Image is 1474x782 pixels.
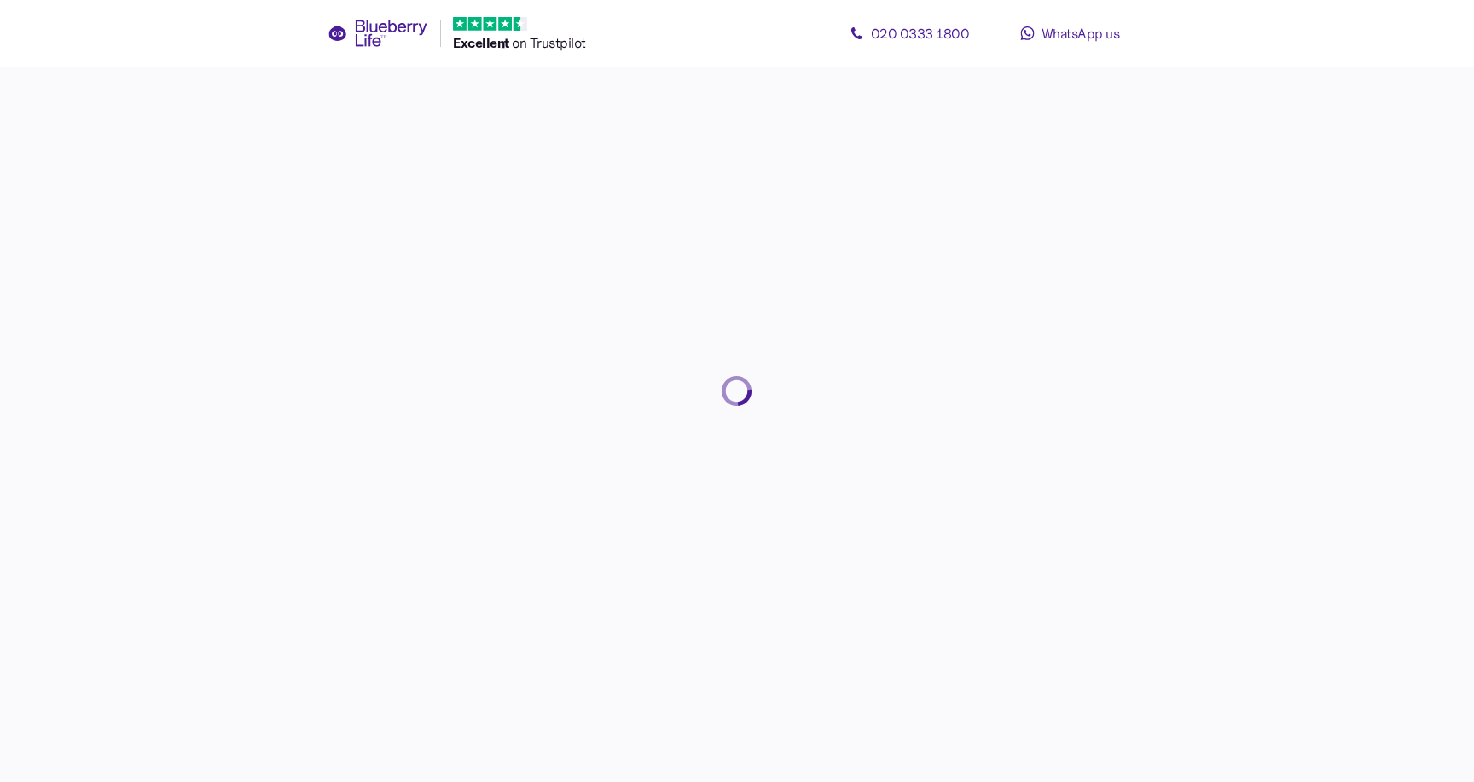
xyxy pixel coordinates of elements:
[512,34,586,51] span: on Trustpilot
[1042,25,1120,42] span: WhatsApp us
[871,25,970,42] span: 020 0333 1800
[833,16,986,50] a: 020 0333 1800
[453,34,512,51] span: Excellent ️
[993,16,1146,50] a: WhatsApp us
